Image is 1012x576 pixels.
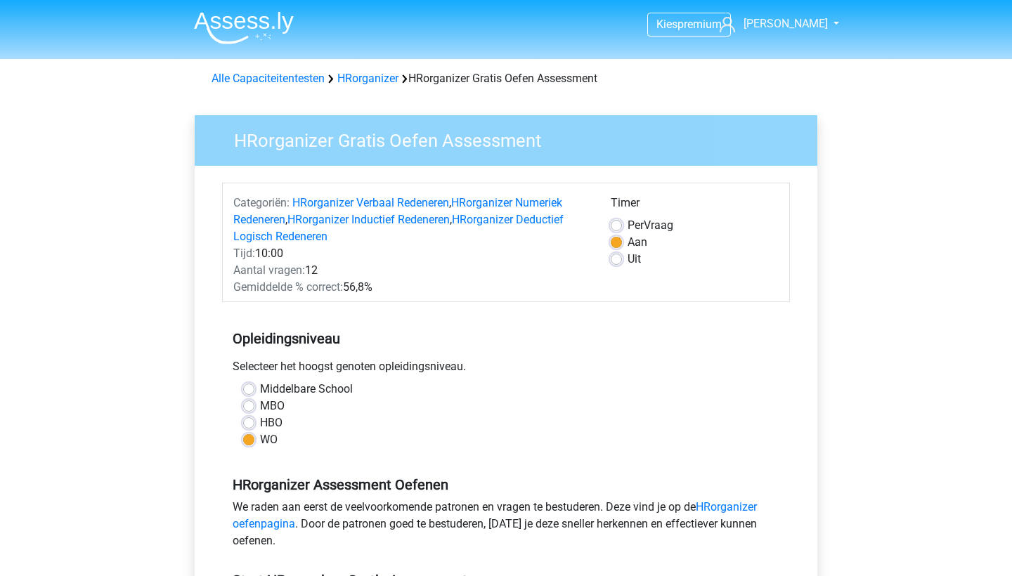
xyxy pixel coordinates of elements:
[292,196,449,209] a: HRorganizer Verbaal Redeneren
[260,431,278,448] label: WO
[233,476,779,493] h5: HRorganizer Assessment Oefenen
[223,195,600,245] div: , , ,
[628,251,641,268] label: Uit
[223,279,600,296] div: 56,8%
[628,218,644,232] span: Per
[233,247,255,260] span: Tijd:
[337,72,398,85] a: HRorganizer
[656,18,677,31] span: Kies
[233,325,779,353] h5: Opleidingsniveau
[222,499,790,555] div: We raden aan eerst de veelvoorkomende patronen en vragen te bestuderen. Deze vind je op de . Door...
[206,70,806,87] div: HRorganizer Gratis Oefen Assessment
[223,262,600,279] div: 12
[628,234,647,251] label: Aan
[677,18,722,31] span: premium
[648,15,730,34] a: Kiespremium
[233,263,305,277] span: Aantal vragen:
[287,213,450,226] a: HRorganizer Inductief Redeneren
[223,245,600,262] div: 10:00
[260,381,353,398] label: Middelbare School
[611,195,779,217] div: Timer
[217,124,807,152] h3: HRorganizer Gratis Oefen Assessment
[194,11,294,44] img: Assessly
[222,358,790,381] div: Selecteer het hoogst genoten opleidingsniveau.
[233,280,343,294] span: Gemiddelde % correct:
[714,15,829,32] a: [PERSON_NAME]
[260,398,285,414] label: MBO
[744,17,828,30] span: [PERSON_NAME]
[628,217,673,234] label: Vraag
[260,414,283,431] label: HBO
[233,196,290,209] span: Categoriën:
[212,72,325,85] a: Alle Capaciteitentesten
